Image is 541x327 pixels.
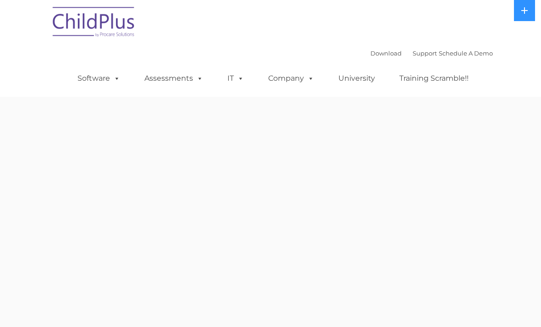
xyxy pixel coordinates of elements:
a: Company [259,69,323,88]
a: Training Scramble!! [390,69,478,88]
a: Support [413,50,437,57]
a: University [329,69,384,88]
img: ChildPlus by Procare Solutions [48,0,140,46]
a: Download [370,50,402,57]
a: Software [68,69,129,88]
a: IT [218,69,253,88]
a: Assessments [135,69,212,88]
font: | [370,50,493,57]
a: Schedule A Demo [439,50,493,57]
